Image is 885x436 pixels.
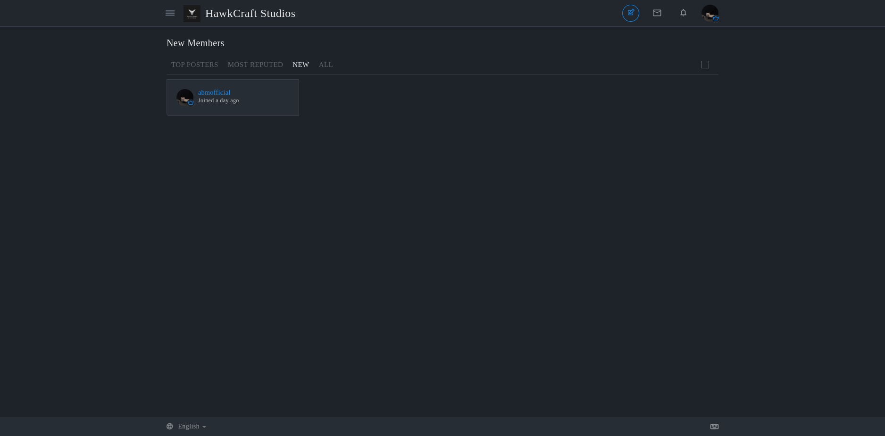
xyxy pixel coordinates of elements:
[216,97,239,104] time: Aug 29, 2025 12:56 PM
[223,57,288,73] a: Most Reputed
[176,89,193,106] img: ABM.png
[314,57,338,73] a: All
[184,2,302,24] a: HawkCraft Studios
[701,5,718,22] img: ABM.png
[167,57,223,73] a: Top Posters
[184,5,205,22] img: HCS%201.png
[178,423,200,430] span: English
[167,38,225,48] span: New Members
[288,57,314,73] a: New
[198,97,214,104] span: Joined
[205,2,302,24] span: HawkCraft Studios
[198,89,231,97] a: abmofficial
